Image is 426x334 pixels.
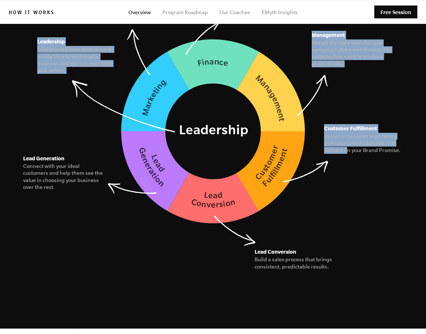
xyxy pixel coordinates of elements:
[255,248,336,256] h5: Lead Conversion
[324,133,405,154] figcaption: Design a customer experience that consistently delights and delivers on your Brand Promise.
[255,256,336,270] figcaption: Build a sales process that brings consistent, predictable results.
[23,163,104,191] figcaption: Connect with your ideal customers and help them see the value in choosing your business over the ...
[312,31,393,39] h5: Management
[162,9,208,15] a: Program Roadmap
[37,37,118,46] h5: Leadership
[128,9,151,15] a: Overview
[23,154,104,163] h5: Lead Generation
[121,39,305,223] img: The Seven Essential Systems
[9,10,55,17] h6: How it works
[262,9,298,15] a: EMyth Insights
[83,54,89,59] i: on
[37,46,118,74] figcaption: Free yourself from tactical work, create time to work your business and learn to lead from your v...
[374,6,417,18] a: Free Session
[324,124,405,133] h5: Customer Fulfillment
[312,39,393,67] figcaption: Attract the right team for your company culture and develop the systems they need to produce grea...
[390,299,426,334] iframe: Chat Widget
[220,9,250,15] a: Our Coaches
